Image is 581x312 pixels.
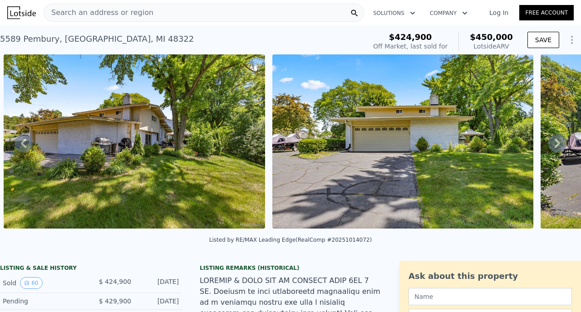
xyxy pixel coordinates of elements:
div: [DATE] [138,277,179,289]
div: [DATE] [138,297,179,306]
div: Lotside ARV [470,42,513,51]
button: Company [423,5,475,21]
button: SAVE [527,32,559,48]
button: Show Options [563,31,581,49]
div: Listing Remarks (Historical) [200,264,381,272]
img: Sale: 166955703 Parcel: 57607162 [4,54,265,229]
input: Name [409,288,572,305]
a: Log In [478,8,519,17]
div: Listed by RE/MAX Leading Edge (RealComp #20251014072) [209,237,372,243]
img: Sale: 166955703 Parcel: 57607162 [272,54,534,229]
button: Solutions [366,5,423,21]
span: Search an address or region [44,7,153,18]
span: $424,900 [389,32,432,42]
img: Lotside [7,6,36,19]
div: Off Market, last sold for [373,42,448,51]
button: View historical data [20,277,42,289]
span: $450,000 [470,32,513,42]
div: Sold [3,277,84,289]
span: $ 424,900 [99,278,131,285]
a: Free Account [519,5,574,20]
div: Ask about this property [409,270,572,283]
span: $ 429,900 [99,297,131,305]
div: Pending [3,297,84,306]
